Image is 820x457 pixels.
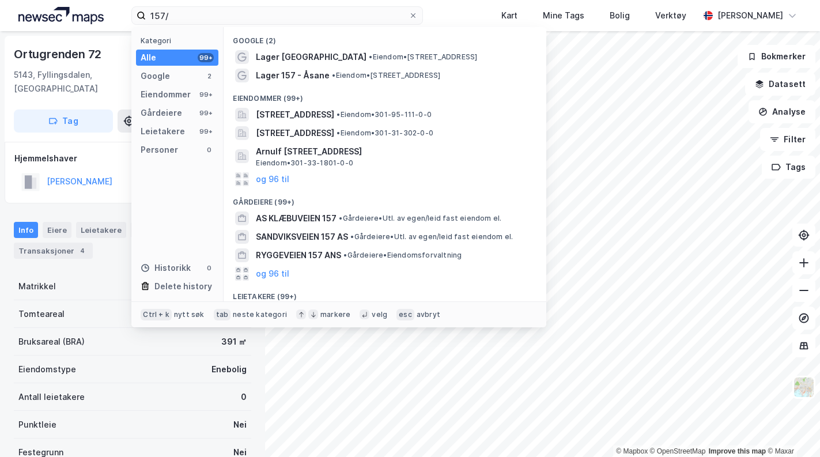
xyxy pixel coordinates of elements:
div: nytt søk [174,310,205,319]
button: og 96 til [256,172,289,186]
div: 99+ [198,90,214,99]
div: Ortugrenden 72 [14,45,104,63]
div: Matrikkel [18,280,56,293]
span: • [337,110,340,119]
div: Tomteareal [18,307,65,321]
span: RYGGEVEIEN 157 ANS [256,248,341,262]
div: 2 [205,71,214,81]
button: Filter [760,128,815,151]
div: Leietakere (99+) [224,283,546,304]
button: Datasett [745,73,815,96]
div: Leietakere [76,222,126,238]
span: Eiendom • [STREET_ADDRESS] [369,52,477,62]
span: [STREET_ADDRESS] [256,126,334,140]
a: Mapbox [616,447,648,455]
button: Tags [762,156,815,179]
div: Enebolig [211,362,247,376]
button: Tag [14,109,113,133]
span: • [339,214,342,222]
div: Google (2) [224,27,546,48]
div: Bolig [610,9,630,22]
span: • [337,129,340,137]
div: Eiendomstype [18,362,76,376]
div: [PERSON_NAME] [717,9,783,22]
span: Lager [GEOGRAPHIC_DATA] [256,50,366,64]
div: 99+ [198,127,214,136]
div: Historikk [141,261,191,275]
img: Z [793,376,815,398]
div: esc [396,309,414,320]
div: Ctrl + k [141,309,172,320]
span: Gårdeiere • Utl. av egen/leid fast eiendom el. [339,214,501,223]
span: • [343,251,347,259]
div: Transaksjoner [14,243,93,259]
span: [STREET_ADDRESS] [256,108,334,122]
iframe: Chat Widget [762,402,820,457]
div: Alle [141,51,156,65]
div: Eiendommer (99+) [224,85,546,105]
div: Eiere [43,222,71,238]
span: Lager 157 - Åsane [256,69,330,82]
div: 391 ㎡ [221,335,247,349]
div: Google [141,69,170,83]
button: og 96 til [256,267,289,281]
div: 0 [241,390,247,404]
div: Bruksareal (BRA) [18,335,85,349]
div: Gårdeiere [141,106,182,120]
span: AS KLÆBUVEIEN 157 [256,211,337,225]
button: Analyse [749,100,815,123]
div: Hjemmelshaver [14,152,251,165]
div: neste kategori [233,310,287,319]
div: Mine Tags [543,9,584,22]
div: 0 [205,263,214,273]
span: SANDVIKSVEIEN 157 AS [256,230,348,244]
div: Datasett [131,222,174,238]
div: Delete history [154,280,212,293]
button: Bokmerker [738,45,815,68]
div: Kategori [141,36,218,45]
div: 0 [205,145,214,154]
div: markere [320,310,350,319]
span: Eiendom • 301-31-302-0-0 [337,129,433,138]
input: Søk på adresse, matrikkel, gårdeiere, leietakere eller personer [146,7,409,24]
div: Kontrollprogram for chat [762,402,820,457]
div: Info [14,222,38,238]
span: Eiendom • 301-33-1801-0-0 [256,158,353,168]
div: Nei [233,418,247,432]
div: velg [372,310,387,319]
div: avbryt [417,310,440,319]
a: Improve this map [709,447,766,455]
div: tab [214,309,231,320]
a: OpenStreetMap [650,447,706,455]
span: Gårdeiere • Utl. av egen/leid fast eiendom el. [350,232,513,241]
div: 5143, Fyllingsdalen, [GEOGRAPHIC_DATA] [14,68,153,96]
div: 4 [77,245,88,256]
span: • [350,232,354,241]
img: logo.a4113a55bc3d86da70a041830d287a7e.svg [18,7,104,24]
div: Verktøy [655,9,686,22]
div: 99+ [198,53,214,62]
div: Personer [141,143,178,157]
span: • [332,71,335,80]
span: • [369,52,372,61]
div: 99+ [198,108,214,118]
span: Gårdeiere • Eiendomsforvaltning [343,251,462,260]
span: Arnulf [STREET_ADDRESS] [256,145,532,158]
span: Eiendom • 301-95-111-0-0 [337,110,432,119]
div: Antall leietakere [18,390,85,404]
span: Eiendom • [STREET_ADDRESS] [332,71,440,80]
div: Kart [501,9,517,22]
div: Leietakere [141,124,185,138]
div: Punktleie [18,418,56,432]
div: Gårdeiere (99+) [224,188,546,209]
div: Eiendommer [141,88,191,101]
